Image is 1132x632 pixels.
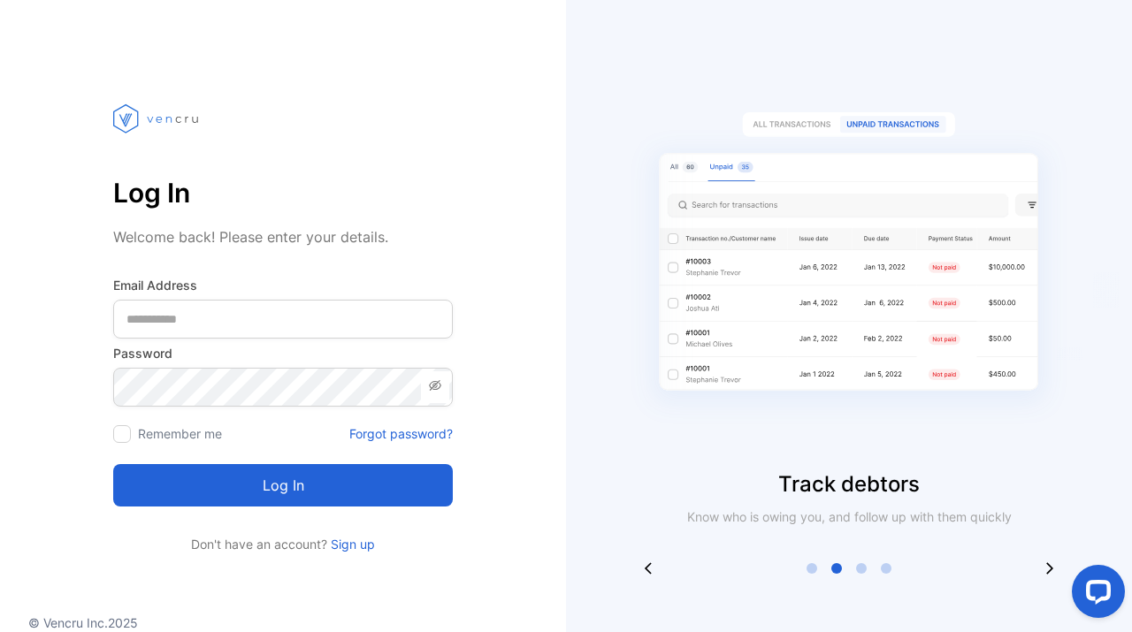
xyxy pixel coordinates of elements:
a: Forgot password? [349,424,453,443]
label: Remember me [138,426,222,441]
a: Sign up [327,537,375,552]
p: Log In [113,171,453,214]
iframe: LiveChat chat widget [1058,558,1132,632]
p: Track debtors [566,468,1132,500]
p: Know who is owing you, and follow up with them quickly [679,507,1019,526]
img: slider image [628,71,1070,468]
img: vencru logo [113,71,202,166]
label: Password [113,344,453,362]
button: Log in [113,464,453,506]
p: Welcome back! Please enter your details. [113,226,453,247]
label: Email Address [113,276,453,294]
p: Don't have an account? [113,535,453,553]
